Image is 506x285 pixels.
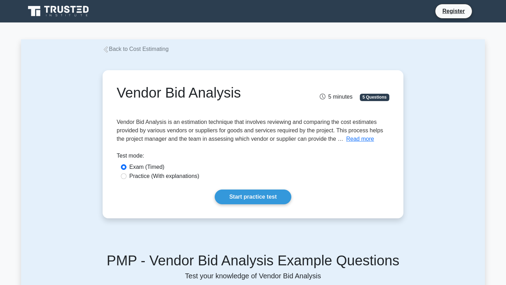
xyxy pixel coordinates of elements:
span: 5 Questions [360,94,389,101]
p: Test your knowledge of Vendor Bid Analysis [30,272,476,280]
a: Start practice test [215,190,291,204]
a: Register [438,7,469,15]
button: Read more [346,135,374,143]
label: Exam (Timed) [129,163,164,171]
a: Back to Cost Estimating [103,46,169,52]
span: 5 minutes [320,94,352,100]
h5: PMP - Vendor Bid Analysis Example Questions [30,252,476,269]
div: Test mode: [117,152,389,163]
span: Vendor Bid Analysis is an estimation technique that involves reviewing and comparing the cost est... [117,119,383,142]
label: Practice (With explanations) [129,172,199,180]
h1: Vendor Bid Analysis [117,84,296,101]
